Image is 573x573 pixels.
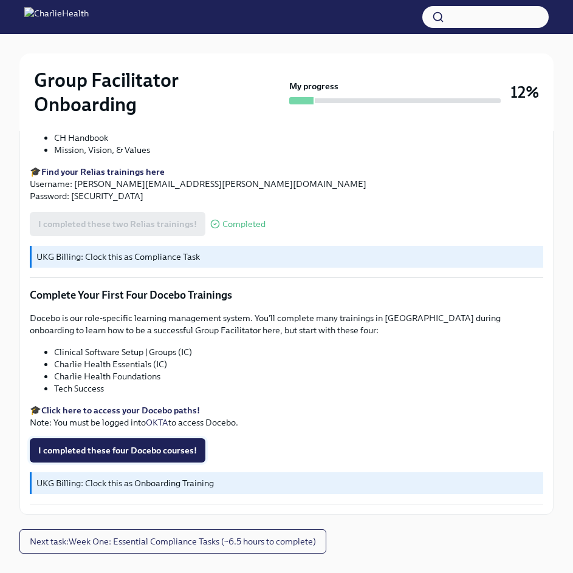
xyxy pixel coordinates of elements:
[30,166,543,202] p: 🎓 Username: [PERSON_NAME][EMAIL_ADDRESS][PERSON_NAME][DOMAIN_NAME] Password: [SECURITY_DATA]
[510,81,539,103] h3: 12%
[30,312,543,336] p: Docebo is our role-specific learning management system. You'll complete many trainings in [GEOGRA...
[54,346,543,358] li: Clinical Software Setup | Groups (IC)
[289,80,338,92] strong: My progress
[41,166,165,177] a: Find your Relias trainings here
[36,251,538,263] p: UKG Billing: Clock this as Compliance Task
[54,382,543,395] li: Tech Success
[222,220,266,229] span: Completed
[38,444,197,456] span: I completed these four Docebo courses!
[146,417,168,428] a: OKTA
[30,535,316,548] span: Next task : Week One: Essential Compliance Tasks (~6.5 hours to complete)
[30,288,543,302] p: Complete Your First Four Docebo Trainings
[54,132,543,144] li: CH Handbook
[54,370,543,382] li: Charlie Health Foundations
[41,405,200,416] a: Click here to access your Docebo paths!
[36,477,538,489] p: UKG Billing: Clock this as Onboarding Training
[34,68,284,117] h2: Group Facilitator Onboarding
[24,7,89,27] img: CharlieHealth
[54,358,543,370] li: Charlie Health Essentials (IC)
[30,438,205,463] button: I completed these four Docebo courses!
[30,404,543,429] p: 🎓 Note: You must be logged into to access Docebo.
[54,144,543,156] li: Mission, Vision, & Values
[19,529,326,554] button: Next task:Week One: Essential Compliance Tasks (~6.5 hours to complete)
